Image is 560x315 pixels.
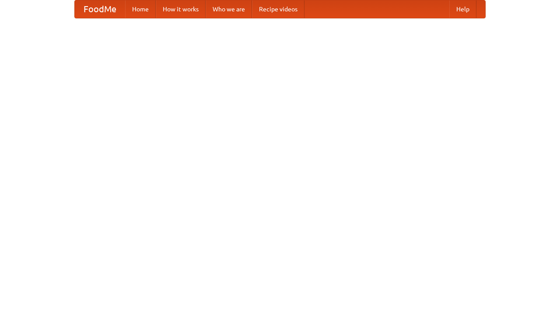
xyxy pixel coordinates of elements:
[75,0,125,18] a: FoodMe
[449,0,476,18] a: Help
[252,0,304,18] a: Recipe videos
[125,0,156,18] a: Home
[206,0,252,18] a: Who we are
[156,0,206,18] a: How it works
